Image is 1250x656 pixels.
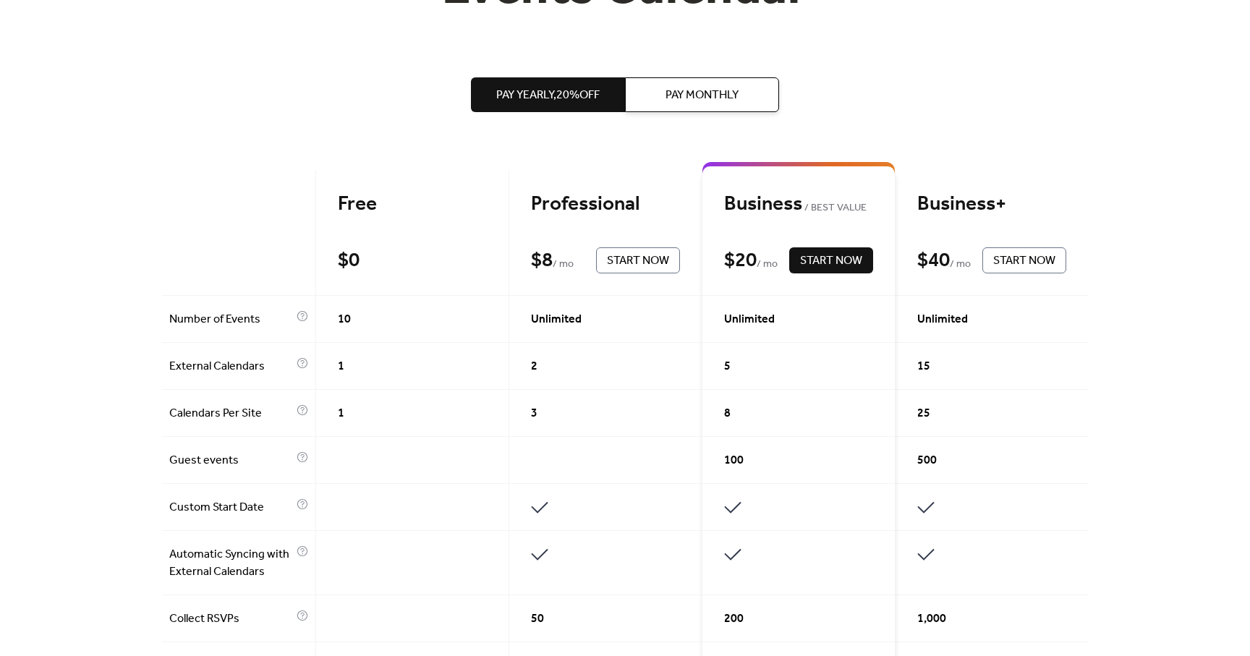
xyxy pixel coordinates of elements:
[169,311,293,328] span: Number of Events
[338,358,344,375] span: 1
[993,252,1055,270] span: Start Now
[169,358,293,375] span: External Calendars
[757,256,778,273] span: / mo
[596,247,680,273] button: Start Now
[917,405,930,422] span: 25
[531,248,553,273] div: $ 8
[169,546,293,581] span: Automatic Syncing with External Calendars
[531,610,544,628] span: 50
[917,452,937,469] span: 500
[800,252,862,270] span: Start Now
[724,452,744,469] span: 100
[950,256,971,273] span: / mo
[169,610,293,628] span: Collect RSVPs
[496,87,600,104] span: Pay Yearly, 20% off
[338,192,487,217] div: Free
[917,248,950,273] div: $ 40
[724,405,731,422] span: 8
[169,499,293,516] span: Custom Start Date
[471,77,625,112] button: Pay Yearly,20%off
[338,405,344,422] span: 1
[724,311,775,328] span: Unlimited
[531,192,680,217] div: Professional
[338,311,351,328] span: 10
[917,311,968,328] span: Unlimited
[724,610,744,628] span: 200
[531,311,582,328] span: Unlimited
[625,77,779,112] button: Pay Monthly
[724,358,731,375] span: 5
[917,610,946,628] span: 1,000
[917,192,1066,217] div: Business+
[666,87,739,104] span: Pay Monthly
[724,248,757,273] div: $ 20
[607,252,669,270] span: Start Now
[531,405,537,422] span: 3
[553,256,574,273] span: / mo
[789,247,873,273] button: Start Now
[531,358,537,375] span: 2
[169,405,293,422] span: Calendars Per Site
[338,248,360,273] div: $ 0
[917,358,930,375] span: 15
[802,200,867,217] span: BEST VALUE
[982,247,1066,273] button: Start Now
[169,452,293,469] span: Guest events
[724,192,873,217] div: Business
